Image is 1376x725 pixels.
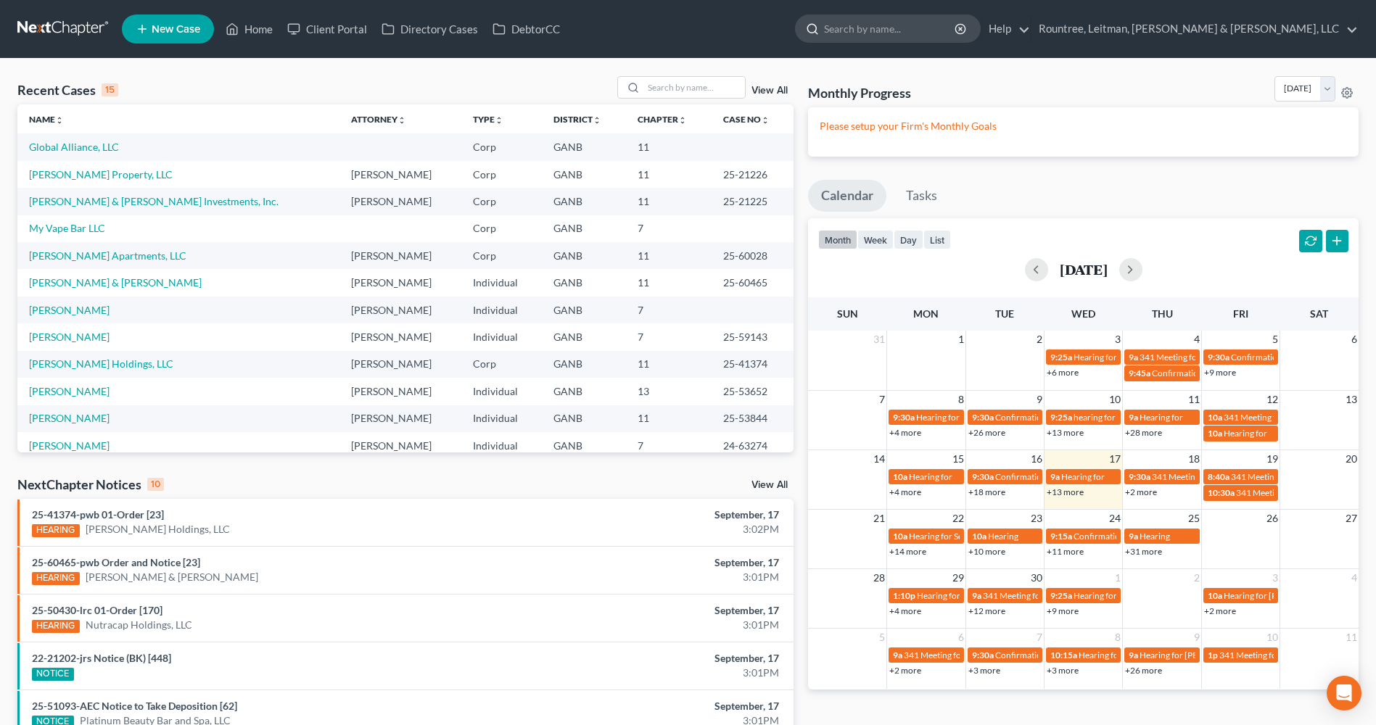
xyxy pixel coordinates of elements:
[1140,412,1183,423] span: Hearing for
[712,351,794,378] td: 25-41374
[968,665,1000,676] a: +3 more
[553,114,601,125] a: Districtunfold_more
[1113,569,1122,587] span: 1
[1219,650,1280,660] span: 341 Meeting for
[29,141,119,153] a: Global Alliance, LLC
[29,276,202,289] a: [PERSON_NAME] & [PERSON_NAME]
[981,16,1030,42] a: Help
[872,510,886,527] span: 21
[995,307,1014,320] span: Tue
[1129,412,1138,423] span: 9a
[1035,391,1044,408] span: 9
[972,412,994,423] span: 9:30a
[29,385,110,397] a: [PERSON_NAME]
[1125,665,1162,676] a: +26 more
[86,522,230,536] a: [PERSON_NAME] Holdings, LLC
[893,180,950,212] a: Tasks
[218,16,280,42] a: Home
[761,116,770,125] i: unfold_more
[626,161,712,188] td: 11
[893,531,907,542] span: 10a
[397,116,406,125] i: unfold_more
[872,331,886,348] span: 31
[723,114,770,125] a: Case Nounfold_more
[29,222,105,234] a: My Vape Bar LLC
[1350,331,1359,348] span: 6
[893,412,915,423] span: 9:30a
[1125,427,1162,438] a: +28 more
[1047,546,1084,557] a: +11 more
[351,114,406,125] a: Attorneyunfold_more
[461,161,542,188] td: Corp
[1035,331,1044,348] span: 2
[32,604,162,616] a: 25-50430-lrc 01-Order [170]
[1035,629,1044,646] span: 7
[626,405,712,432] td: 11
[1129,471,1150,482] span: 9:30a
[1208,352,1229,362] span: 9:30a
[972,471,994,482] span: 9:30a
[1208,590,1222,601] span: 10a
[626,215,712,242] td: 7
[29,168,173,181] a: [PERSON_NAME] Property, LLC
[1236,487,1367,498] span: 341 Meeting for [PERSON_NAME]
[461,378,542,405] td: Individual
[824,15,957,42] input: Search by name...
[1074,352,1117,362] span: Hearing for
[972,531,986,542] span: 10a
[102,83,118,96] div: 15
[712,405,794,432] td: 25-53844
[1271,331,1280,348] span: 5
[1233,307,1248,320] span: Fri
[339,323,462,350] td: [PERSON_NAME]
[1047,665,1079,676] a: +3 more
[889,486,921,497] a: +4 more
[837,307,858,320] span: Sun
[1265,510,1280,527] span: 26
[280,16,374,42] a: Client Portal
[1047,427,1084,438] a: +13 more
[808,84,911,101] h3: Monthly Progress
[1224,412,1354,423] span: 341 Meeting for [PERSON_NAME]
[542,432,626,459] td: GANB
[917,590,1087,601] span: Hearing for A-1 Express Delivery Service, Inc.
[1187,450,1201,468] span: 18
[339,378,462,405] td: [PERSON_NAME]
[889,665,921,676] a: +2 more
[542,378,626,405] td: GANB
[1071,307,1095,320] span: Wed
[1204,605,1236,616] a: +2 more
[339,297,462,323] td: [PERSON_NAME]
[1192,331,1201,348] span: 4
[626,378,712,405] td: 13
[909,531,1132,542] span: Hearing for Seyria [PERSON_NAME] and [PERSON_NAME]
[1050,590,1072,601] span: 9:25a
[820,119,1347,133] p: Please setup your Firm's Monthly Goals
[1050,531,1072,542] span: 9:15a
[1187,391,1201,408] span: 11
[889,427,921,438] a: +4 more
[988,531,1018,542] span: Hearing
[1224,590,1337,601] span: Hearing for [PERSON_NAME]
[626,269,712,296] td: 11
[540,570,779,584] div: 3:01PM
[894,230,923,249] button: day
[29,357,173,370] a: [PERSON_NAME] Holdings, LLC
[904,650,965,660] span: 341 Meeting for
[29,114,64,125] a: Nameunfold_more
[995,412,1180,423] span: Confirmation Hearing for [PERSON_NAME] Bass
[909,471,952,482] span: Hearing for
[542,351,626,378] td: GANB
[540,555,779,570] div: September, 17
[152,24,200,35] span: New Case
[968,546,1005,557] a: +10 more
[339,242,462,269] td: [PERSON_NAME]
[626,323,712,350] td: 7
[17,476,164,493] div: NextChapter Notices
[461,188,542,215] td: Corp
[893,590,915,601] span: 1:10p
[1074,412,1116,423] span: hearing for
[461,405,542,432] td: Individual
[542,215,626,242] td: GANB
[540,618,779,632] div: 3:01PM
